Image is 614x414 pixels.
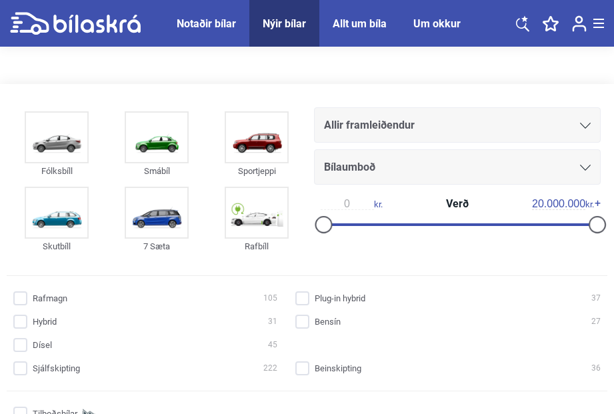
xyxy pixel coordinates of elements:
[324,116,415,135] span: Allir framleiðendur
[315,361,361,375] span: Beinskipting
[333,17,387,30] a: Allt um bíla
[263,361,277,375] span: 222
[413,17,461,30] a: Um okkur
[33,361,80,375] span: Sjálfskipting
[33,338,52,352] span: Dísel
[263,17,306,30] a: Nýir bílar
[125,163,189,179] div: Smábíl
[591,315,601,329] span: 27
[177,17,236,30] a: Notaðir bílar
[315,315,341,329] span: Bensín
[25,163,89,179] div: Fólksbíll
[443,199,472,209] span: Verð
[225,239,289,254] div: Rafbíll
[268,315,277,329] span: 31
[25,239,89,254] div: Skutbíll
[532,198,594,210] span: kr.
[591,291,601,305] span: 37
[33,291,67,305] span: Rafmagn
[33,315,57,329] span: Hybrid
[321,198,383,210] span: kr.
[591,361,601,375] span: 36
[572,15,587,32] img: user-login.svg
[225,163,289,179] div: Sportjeppi
[268,338,277,352] span: 45
[324,158,375,177] span: Bílaumboð
[315,291,365,305] span: Plug-in hybrid
[125,239,189,254] div: 7 Sæta
[263,291,277,305] span: 105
